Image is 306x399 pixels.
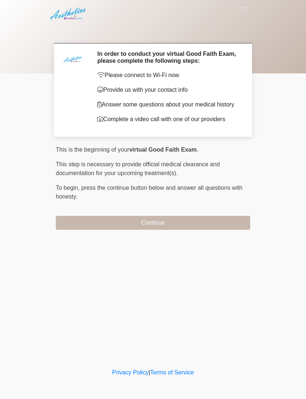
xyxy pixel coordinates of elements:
[56,146,129,153] span: This is the beginning of your
[112,369,149,376] a: Privacy Policy
[97,115,239,124] p: Complete a video call with one of our providers
[56,185,81,191] span: To begin,
[97,100,239,109] p: Answer some questions about your medical history
[97,71,239,80] p: Please connect to Wi-Fi now
[97,86,239,94] p: Provide us with your contact info
[149,369,150,376] a: |
[56,161,220,176] span: This step is necessary to provide official medical clearance and documentation for your upcoming ...
[56,185,243,200] span: press the continue button below and answer all questions with honesty.
[97,50,239,64] h2: In order to conduct your virtual Good Faith Exam, please complete the following steps:
[48,6,88,22] img: Aesthetics by Emediate Cure Logo
[197,146,198,153] span: .
[61,50,83,72] img: Agent Avatar
[56,216,250,230] button: Continue
[150,369,194,376] a: Terms of Service
[129,146,197,153] strong: virtual Good Faith Exam
[50,26,256,40] h1: ‎ ‎ ‎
